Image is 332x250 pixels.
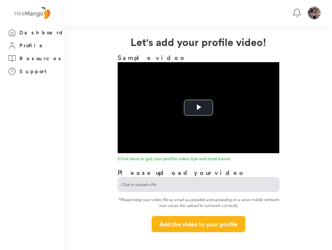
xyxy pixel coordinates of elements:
h3: Please upload your video [118,168,245,177]
div: Video Player [118,62,279,153]
img: 1750911221918 [308,7,320,19]
h3: Dashboard [19,28,65,37]
h3: Support [19,67,50,75]
img: logo%20-%20hiremango%20gray.png [13,6,52,21]
h3: Sample video [118,53,279,62]
a: Click here to get your profile video tips and must haves [118,156,279,163]
h3: Resources [19,54,63,62]
button: Add the video to your profile [152,216,245,232]
h3: Profile [19,41,45,50]
img: Vector [324,13,325,14]
h2: Let's add your profile video! [65,34,332,50]
div: *Please keep your video file as small as possible and uploading on a slow mobile network may caus... [118,197,279,211]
